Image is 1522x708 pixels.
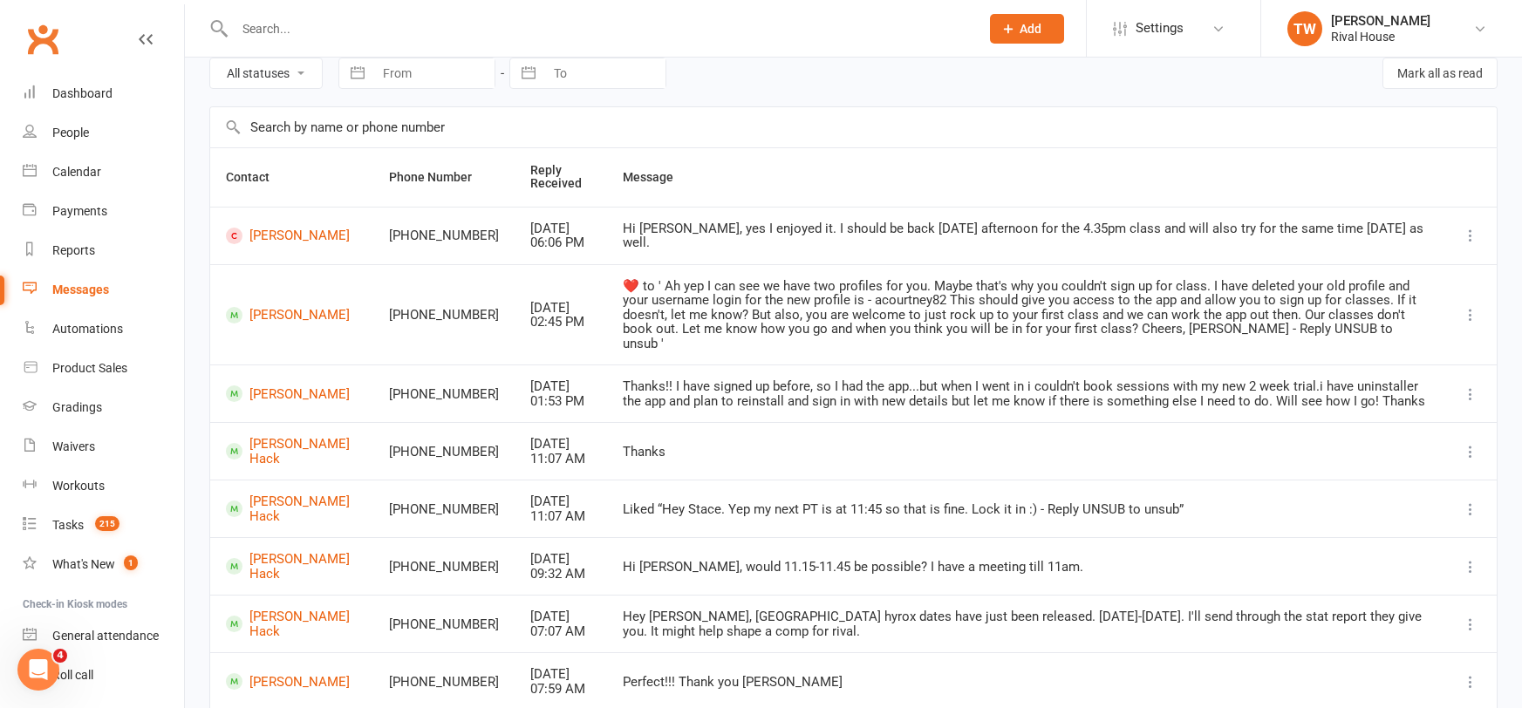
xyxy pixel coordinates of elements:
th: Message [607,148,1444,207]
a: Reports [23,231,184,270]
a: [PERSON_NAME] [226,228,358,244]
div: 07:07 AM [530,624,592,639]
div: [DATE] [530,221,592,236]
div: Hey [PERSON_NAME], [GEOGRAPHIC_DATA] hyrox dates have just been released. [DATE]-[DATE]. I'll sen... [623,609,1429,638]
div: [DATE] [530,379,592,394]
div: Thanks [623,445,1429,460]
a: Calendar [23,153,184,192]
div: Gradings [52,400,102,414]
div: Automations [52,322,123,336]
div: Workouts [52,479,105,493]
a: What's New1 [23,545,184,584]
div: Thanks!! I have signed up before, so I had the app...but when I went in i couldn't book sessions ... [623,379,1429,408]
button: Add [990,14,1064,44]
a: Gradings [23,388,184,427]
div: Hi [PERSON_NAME], would 11.15-11.45 be possible? I have a meeting till 11am. [623,560,1429,575]
a: Clubworx [21,17,65,61]
div: 11:07 AM [530,509,592,524]
a: [PERSON_NAME] Hack [226,609,358,638]
div: Liked “Hey Stace. Yep my next PT is at 11:45 so that is fine. Lock it in :) - Reply UNSUB to unsub” [623,502,1429,517]
input: To [544,58,665,88]
div: 09:32 AM [530,567,592,582]
div: 01:53 PM [530,394,592,409]
a: Workouts [23,466,184,506]
div: [PHONE_NUMBER] [389,502,499,517]
div: [PHONE_NUMBER] [389,308,499,323]
a: [PERSON_NAME] Hack [226,552,358,581]
div: [DATE] [530,494,592,509]
div: What's New [52,557,115,571]
div: People [52,126,89,140]
div: Messages [52,283,109,296]
div: Rival House [1331,29,1430,44]
iframe: Intercom live chat [17,649,59,691]
a: People [23,113,184,153]
a: Waivers [23,427,184,466]
span: 215 [95,516,119,531]
div: [DATE] [530,667,592,682]
div: Perfect!!! Thank you [PERSON_NAME] [623,675,1429,690]
th: Contact [210,148,373,207]
input: Search by name or phone number [210,107,1497,147]
th: Phone Number [373,148,515,207]
div: [PHONE_NUMBER] [389,617,499,632]
a: [PERSON_NAME] [226,307,358,323]
div: Roll call [52,668,93,682]
div: [DATE] [530,437,592,452]
span: Settings [1136,9,1184,48]
span: 1 [124,555,138,570]
div: TW [1287,11,1322,46]
div: [DATE] [530,301,592,316]
div: 06:06 PM [530,235,592,250]
div: [PHONE_NUMBER] [389,387,499,402]
div: Payments [52,204,107,218]
div: General attendance [52,629,159,643]
a: Product Sales [23,349,184,388]
div: Product Sales [52,361,127,375]
a: General attendance kiosk mode [23,616,184,656]
a: Tasks 215 [23,506,184,545]
span: 4 [53,649,67,663]
div: [PERSON_NAME] [1331,13,1430,29]
div: 07:59 AM [530,682,592,697]
div: 11:07 AM [530,452,592,466]
div: 02:45 PM [530,315,592,330]
div: [DATE] [530,609,592,624]
div: Calendar [52,165,101,179]
a: Payments [23,192,184,231]
input: From [373,58,495,88]
div: [DATE] [530,552,592,567]
div: Reports [52,243,95,257]
a: [PERSON_NAME] [226,673,358,690]
div: Hi [PERSON_NAME], yes I enjoyed it. I should be back [DATE] afternoon for the 4.35pm class and wi... [623,221,1429,250]
a: Dashboard [23,74,184,113]
a: Roll call [23,656,184,695]
a: [PERSON_NAME] [226,385,358,402]
th: Reply Received [515,148,608,207]
span: Add [1020,22,1042,36]
div: Waivers [52,439,95,453]
div: [PHONE_NUMBER] [389,445,499,460]
a: Automations [23,310,184,349]
div: Tasks [52,518,84,532]
a: [PERSON_NAME] Hack [226,494,358,523]
div: ​❤️​ to ' Ah yep I can see we have two profiles for you. Maybe that's why you couldn't sign up fo... [623,279,1429,351]
div: [PHONE_NUMBER] [389,560,499,575]
a: [PERSON_NAME] Hack [226,437,358,466]
a: Messages [23,270,184,310]
input: Search... [229,17,967,41]
button: Mark all as read [1382,58,1498,89]
div: [PHONE_NUMBER] [389,675,499,690]
div: [PHONE_NUMBER] [389,228,499,243]
div: Dashboard [52,86,113,100]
